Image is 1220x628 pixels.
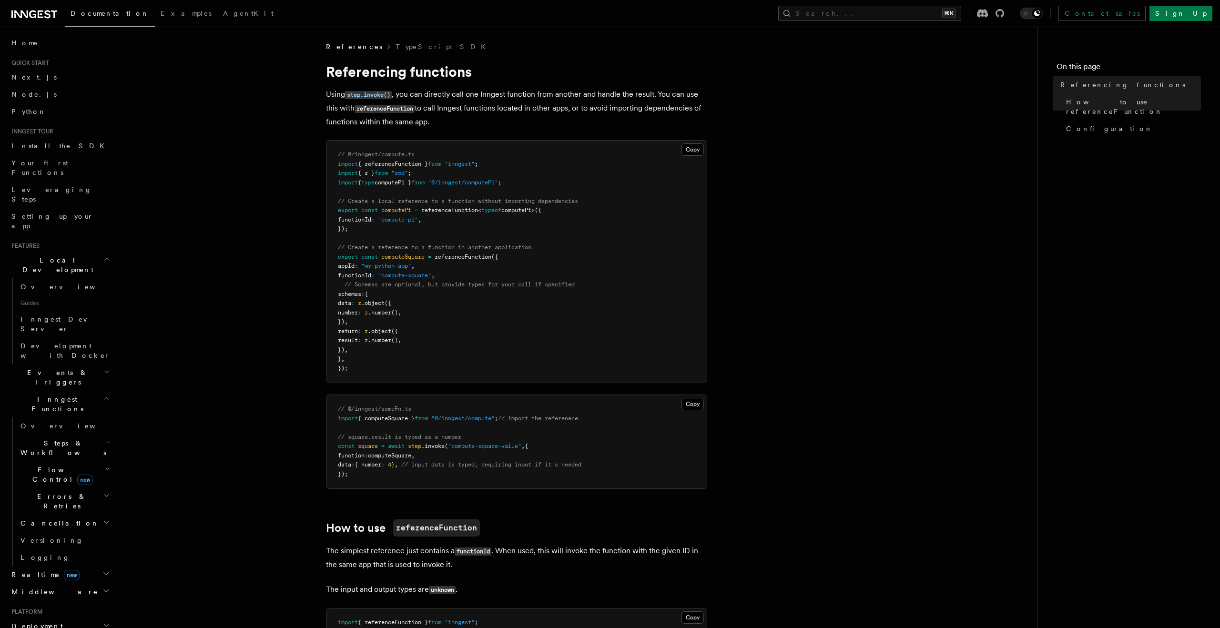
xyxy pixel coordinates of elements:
span: ; [475,161,478,167]
span: { referenceFunction } [358,161,428,167]
span: import [338,161,358,167]
span: ({ [491,253,498,260]
span: } [391,461,395,468]
span: : [358,328,361,334]
span: step [408,443,421,449]
span: Overview [20,283,119,291]
a: Install the SDK [8,137,112,154]
a: Python [8,103,112,120]
span: referenceFunction [435,253,491,260]
a: Development with Docker [17,337,112,364]
a: Contact sales [1058,6,1146,21]
span: () [391,309,398,316]
span: Middleware [8,587,98,597]
span: // square.result is typed as a number [338,434,461,440]
button: Middleware [8,583,112,600]
span: computeSquare [381,253,425,260]
span: }) [338,318,345,325]
span: { [525,443,528,449]
span: : [361,291,365,297]
span: from [428,161,441,167]
span: Next.js [11,73,57,81]
span: square [358,443,378,449]
span: }); [338,365,348,372]
a: Leveraging Steps [8,181,112,208]
a: Node.js [8,86,112,103]
span: functionId [338,272,371,279]
span: How to use referenceFunction [1066,97,1201,116]
span: const [361,207,378,213]
span: type [361,179,375,186]
span: Cancellation [17,518,99,528]
a: Your first Functions [8,154,112,181]
a: Referencing functions [1057,76,1201,93]
kbd: ⌘K [942,9,956,18]
span: Your first Functions [11,159,68,176]
span: // import the referenece [498,415,578,422]
span: AgentKit [223,10,274,17]
a: Setting up your app [8,208,112,234]
button: Errors & Retries [17,488,112,515]
span: ({ [391,328,398,334]
span: .object [361,300,385,306]
span: Flow Control [17,465,105,484]
span: Python [11,108,46,115]
span: : [351,300,355,306]
button: Copy [681,398,704,410]
button: Flow Controlnew [17,461,112,488]
span: }); [338,471,348,477]
a: How to usereferenceFunction [326,519,480,537]
span: ; [408,170,411,176]
span: "@/inngest/computePi" [428,179,498,186]
span: = [381,443,385,449]
span: , [345,318,348,325]
span: import [338,170,358,176]
a: Home [8,34,112,51]
code: referenceFunction [393,519,480,537]
h1: Referencing functions [326,63,707,80]
button: Inngest Functions [8,391,112,417]
span: : [351,461,355,468]
span: Overview [20,422,119,430]
span: // Create a local reference to a function without importing dependencies [338,198,578,204]
a: TypeScript SDK [396,42,491,51]
code: step.invoke() [345,91,392,99]
span: Inngest tour [8,128,53,135]
span: from [375,170,388,176]
span: { number [355,461,381,468]
span: return [338,328,358,334]
a: Examples [155,3,217,26]
a: AgentKit [217,3,279,26]
p: Using , you can directly call one Inngest function from another and handle the result. You can us... [326,88,707,129]
span: const [361,253,378,260]
span: computePi [381,207,411,213]
button: Steps & Workflows [17,435,112,461]
span: data [338,461,351,468]
button: Search...⌘K [778,6,961,21]
span: .number [368,309,391,316]
a: Documentation [65,3,155,27]
span: Node.js [11,91,57,98]
span: "my-python-app" [361,263,411,269]
span: 4 [388,461,391,468]
span: References [326,42,382,51]
span: , [345,346,348,353]
span: , [411,452,415,459]
span: ( [445,443,448,449]
span: Inngest Functions [8,395,103,414]
span: }) [338,346,345,353]
span: computeSquare [368,452,411,459]
span: Documentation [71,10,149,17]
span: = [428,253,431,260]
span: ; [495,415,498,422]
span: = [415,207,418,213]
span: computePi } [375,179,411,186]
span: : [371,272,375,279]
span: // @/inngest/compute.ts [338,151,415,158]
span: z [365,309,368,316]
span: Referencing functions [1060,80,1185,90]
button: Copy [681,611,704,624]
span: Install the SDK [11,142,110,150]
span: z [365,328,368,334]
span: .object [368,328,391,334]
